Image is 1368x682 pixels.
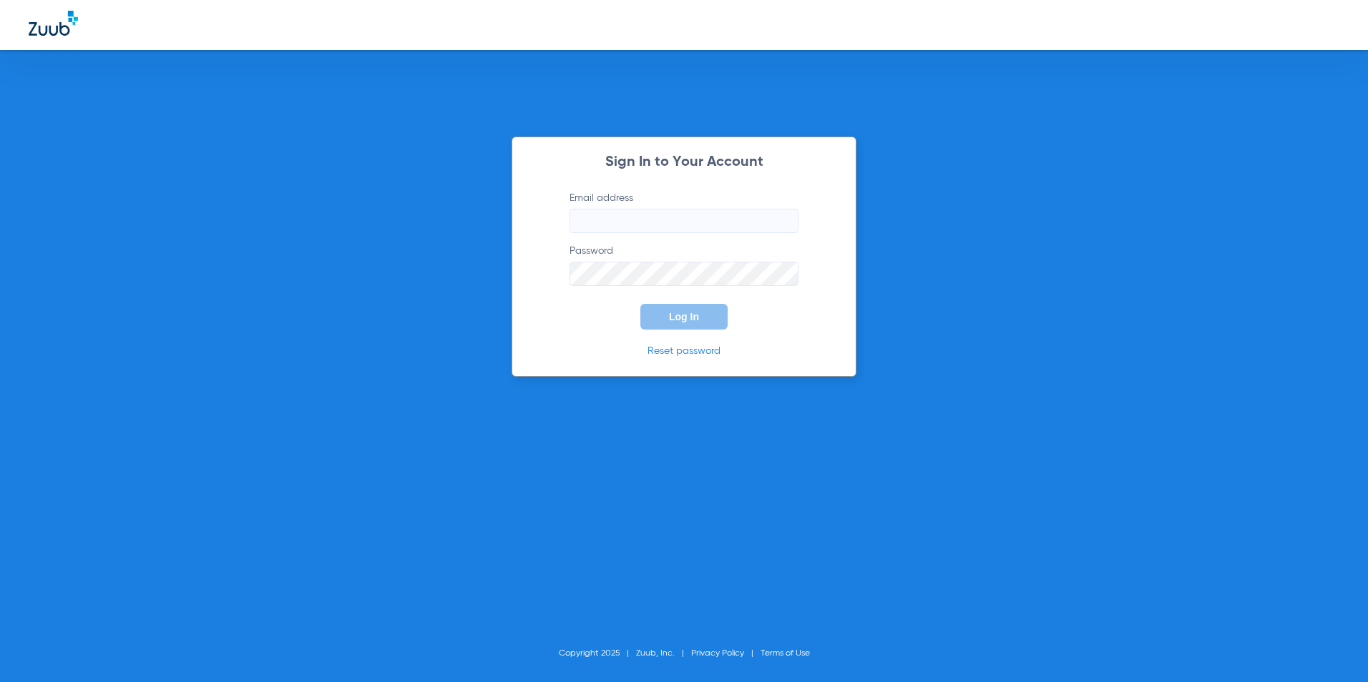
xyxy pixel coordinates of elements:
a: Terms of Use [761,649,810,658]
input: Email address [570,209,798,233]
h2: Sign In to Your Account [548,155,820,169]
label: Email address [570,191,798,233]
label: Password [570,244,798,286]
a: Reset password [648,346,720,356]
li: Copyright 2025 [559,646,636,661]
button: Log In [640,304,728,330]
a: Privacy Policy [691,649,744,658]
li: Zuub, Inc. [636,646,691,661]
img: Zuub Logo [29,11,78,36]
span: Log In [669,311,699,322]
input: Password [570,262,798,286]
